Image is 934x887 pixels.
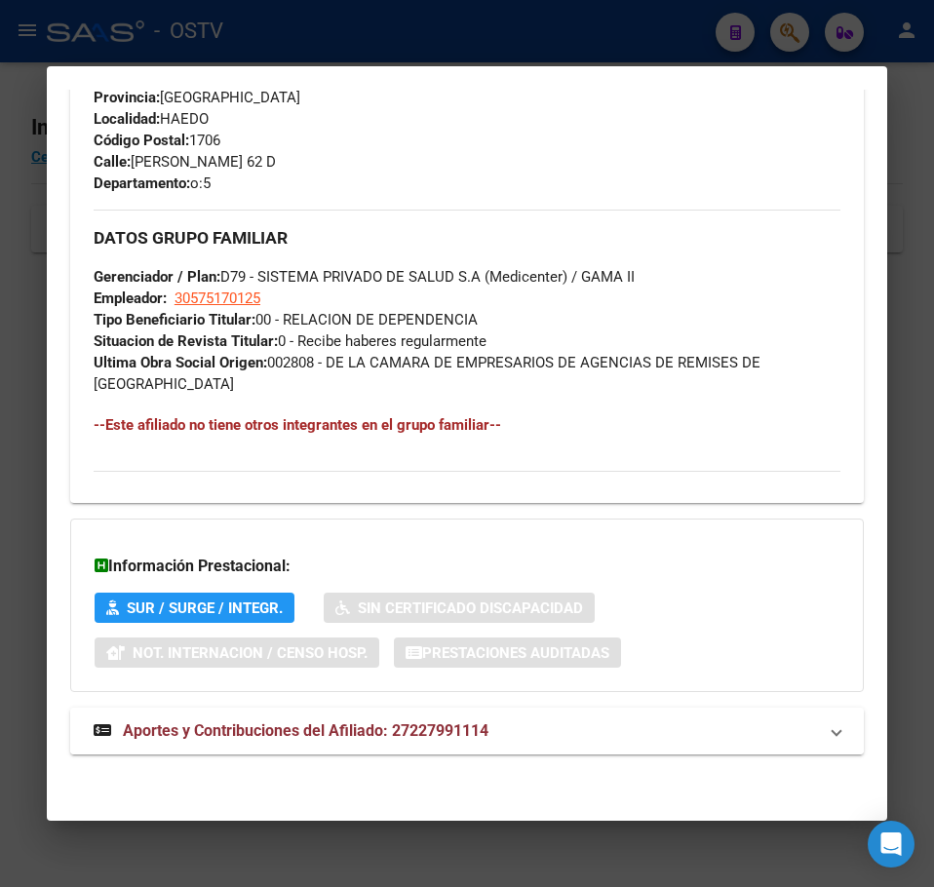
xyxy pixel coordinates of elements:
span: Prestaciones Auditadas [422,644,609,662]
span: Sin Certificado Discapacidad [358,599,583,617]
span: 0 - Recibe haberes regularmente [94,332,486,350]
span: 002808 - DE LA CAMARA DE EMPRESARIOS DE AGENCIAS DE REMISES DE [GEOGRAPHIC_DATA] [94,354,760,393]
h4: --Este afiliado no tiene otros integrantes en el grupo familiar-- [94,414,840,436]
strong: Localidad: [94,110,160,128]
span: 1706 [94,132,220,149]
span: 00 - RELACION DE DEPENDENCIA [94,311,478,328]
button: Prestaciones Auditadas [394,637,621,668]
strong: Tipo Beneficiario Titular: [94,311,255,328]
strong: Código Postal: [94,132,189,149]
strong: Provincia: [94,89,160,106]
h3: DATOS GRUPO FAMILIAR [94,227,840,249]
span: SUR / SURGE / INTEGR. [127,599,283,617]
button: SUR / SURGE / INTEGR. [95,593,294,623]
strong: Situacion de Revista Titular: [94,332,278,350]
div: Open Intercom Messenger [868,821,915,868]
span: [GEOGRAPHIC_DATA] [94,89,300,106]
span: Aportes y Contribuciones del Afiliado: 27227991114 [123,721,488,740]
strong: Departamento: [94,174,190,192]
span: HAEDO [94,110,209,128]
button: Sin Certificado Discapacidad [324,593,595,623]
span: Not. Internacion / Censo Hosp. [133,644,368,662]
h3: Información Prestacional: [95,555,839,578]
strong: Calle: [94,153,131,171]
strong: Empleador: [94,289,167,307]
strong: Gerenciador / Plan: [94,268,220,286]
span: [PERSON_NAME] 62 D [94,153,276,171]
span: 30575170125 [175,289,260,307]
span: o:5 [94,174,211,192]
span: D79 - SISTEMA PRIVADO DE SALUD S.A (Medicenter) / GAMA II [94,268,635,286]
button: Not. Internacion / Censo Hosp. [95,637,379,668]
mat-expansion-panel-header: Aportes y Contribuciones del Afiliado: 27227991114 [70,708,864,754]
strong: Ultima Obra Social Origen: [94,354,267,371]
